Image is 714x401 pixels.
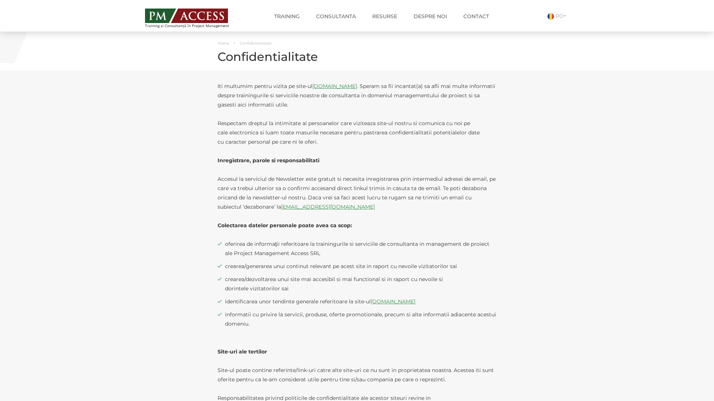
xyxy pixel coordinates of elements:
span: informatii cu privire la servicii, produse, oferte promotionale, precum si alte informatii adiace... [225,310,496,329]
a: [EMAIL_ADDRESS][DOMAIN_NAME] [281,203,375,210]
span: identificarea unor tendinte generale referitoare la site-ul [225,297,496,306]
a: [DOMAIN_NAME] [371,298,415,305]
span: oferirea de informaţii referitoare la trainingurile si serviciile de consultanta in management de... [225,239,496,258]
span: Confidentialitate [240,41,271,46]
a: [DOMAIN_NAME] [312,83,357,89]
p: Accesul la serviciul de Newsletter este gratuit si necesita inregistrarea prin intermediul adrese... [218,175,496,212]
a: Training [268,9,305,24]
a: Training și Consultanță în Project Management [145,6,243,28]
img: PM ACCESS - Echipa traineri si consultanti certificati PMP: Narciss Popescu, Mihai Olaru, Monica ... [145,9,228,23]
span: Training și Consultanță în Project Management [145,24,243,28]
img: Romana [547,13,554,20]
a: RO [547,13,569,19]
a: Despre noi [408,9,453,24]
a: Home [218,41,229,46]
h1: Confidentialitate [218,50,496,63]
p: Iti multumim pentru vizita pe site-ul . Speram sa fii incantat(a) sa afli mai multe informatii de... [218,82,496,110]
strong: Site-uri ale tertilor [218,348,267,355]
span: crearea/generarea unui continut relevant pe acest site in raport cu nevoile vizitatorilor sai [225,262,496,271]
p: Site-ul poate contine referinte/link-uri catre alte site-uri ce nu sunt in proprietatea noastra. ... [218,366,496,384]
p: Respectam dreptul la intimitate al persoanelor care viziteaza site-ul nostru si comunica cu noi p... [218,119,496,147]
a: Contact [458,9,495,24]
span: crearea/dezvoltarea unui site mai accesibil si mai functional si in raport cu nevoile si dorintel... [225,275,496,293]
a: Resurse [367,9,403,24]
a: Consultanta [311,9,361,24]
strong: Inregistrare, parole si responsabilitati [218,157,319,164]
strong: Colectarea datelor personale poate avea ca scop: [218,222,352,229]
